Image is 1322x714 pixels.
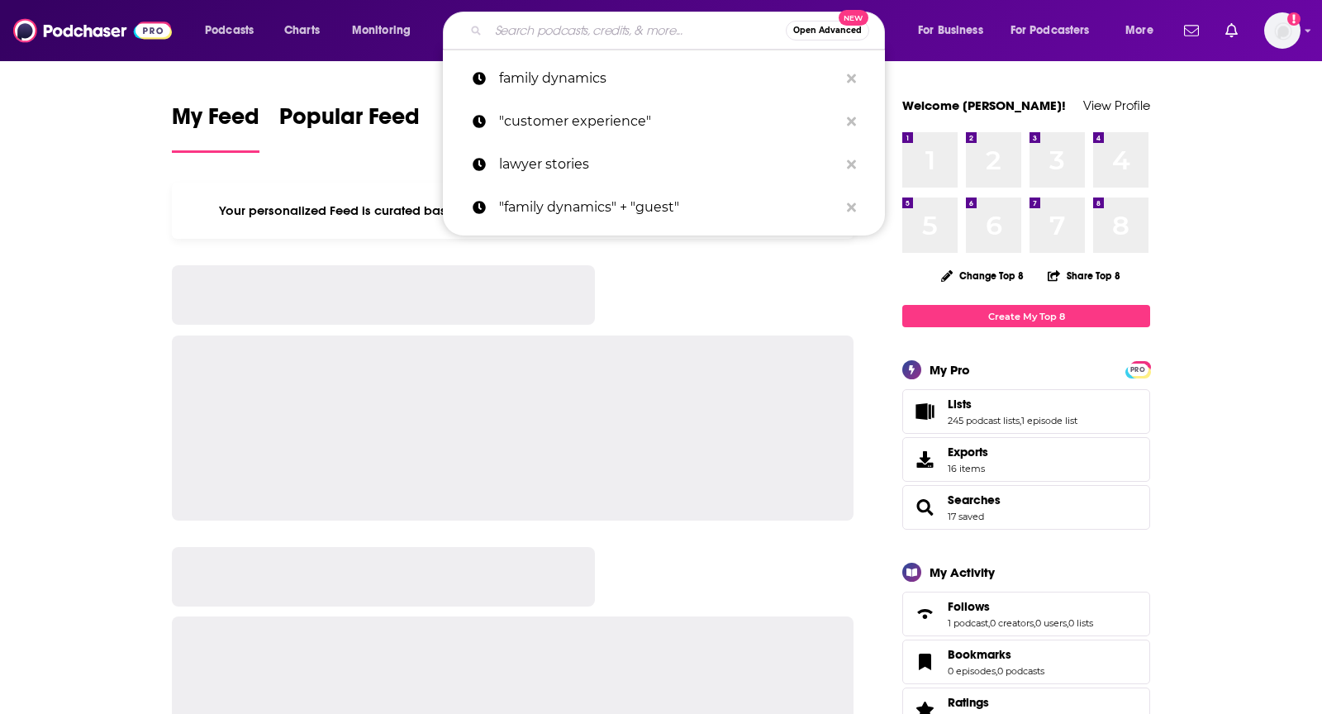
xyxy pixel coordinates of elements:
span: , [988,617,990,629]
span: Popular Feed [279,102,420,140]
a: Welcome [PERSON_NAME]! [902,98,1066,113]
button: open menu [1114,17,1174,44]
a: Ratings [948,695,1044,710]
span: 16 items [948,463,988,474]
a: Show notifications dropdown [1177,17,1205,45]
div: My Activity [930,564,995,580]
a: 17 saved [948,511,984,522]
span: More [1125,19,1153,42]
span: Exports [948,445,988,459]
a: lawyer stories [443,143,885,186]
a: PRO [1128,363,1148,375]
span: Searches [902,485,1150,530]
a: Create My Top 8 [902,305,1150,327]
p: "customer experience" [499,100,839,143]
button: open menu [340,17,432,44]
a: 1 podcast [948,617,988,629]
span: Follows [948,599,990,614]
a: View Profile [1083,98,1150,113]
button: open menu [193,17,275,44]
div: Search podcasts, credits, & more... [459,12,901,50]
div: My Pro [930,362,970,378]
span: Charts [284,19,320,42]
button: open menu [906,17,1004,44]
span: , [1067,617,1068,629]
a: 1 episode list [1021,415,1077,426]
span: Bookmarks [948,647,1011,662]
span: My Feed [172,102,259,140]
span: New [839,10,868,26]
span: PRO [1128,364,1148,376]
span: Monitoring [352,19,411,42]
button: Open AdvancedNew [786,21,869,40]
p: family dynamics [499,57,839,100]
a: Bookmarks [908,650,941,674]
a: Exports [902,437,1150,482]
img: Podchaser - Follow, Share and Rate Podcasts [13,15,172,46]
span: For Business [918,19,983,42]
a: Searches [948,493,1001,507]
span: Podcasts [205,19,254,42]
a: "customer experience" [443,100,885,143]
span: Exports [908,448,941,471]
span: Follows [902,592,1150,636]
span: , [1034,617,1035,629]
a: Bookmarks [948,647,1044,662]
span: , [1020,415,1021,426]
a: 0 podcasts [997,665,1044,677]
span: For Podcasters [1011,19,1090,42]
a: Lists [948,397,1077,412]
span: Open Advanced [793,26,862,35]
span: Lists [902,389,1150,434]
span: Lists [948,397,972,412]
a: 245 podcast lists [948,415,1020,426]
a: Show notifications dropdown [1219,17,1244,45]
span: Logged in as TeemsPR [1264,12,1301,49]
a: family dynamics [443,57,885,100]
span: Bookmarks [902,640,1150,684]
span: , [996,665,997,677]
button: Share Top 8 [1047,259,1121,292]
a: Searches [908,496,941,519]
a: Follows [908,602,941,626]
a: Follows [948,599,1093,614]
button: Show profile menu [1264,12,1301,49]
a: Lists [908,400,941,423]
a: "family dynamics" + "guest" [443,186,885,229]
a: Popular Feed [279,102,420,153]
span: Ratings [948,695,989,710]
a: 0 creators [990,617,1034,629]
p: "family dynamics" + "guest" [499,186,839,229]
input: Search podcasts, credits, & more... [488,17,786,44]
a: Charts [273,17,330,44]
a: My Feed [172,102,259,153]
a: 0 lists [1068,617,1093,629]
div: Your personalized Feed is curated based on the Podcasts, Creators, Users, and Lists that you Follow. [172,183,854,239]
a: 0 users [1035,617,1067,629]
button: open menu [1000,17,1114,44]
p: lawyer stories [499,143,839,186]
a: 0 episodes [948,665,996,677]
button: Change Top 8 [931,265,1034,286]
svg: Add a profile image [1287,12,1301,26]
img: User Profile [1264,12,1301,49]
